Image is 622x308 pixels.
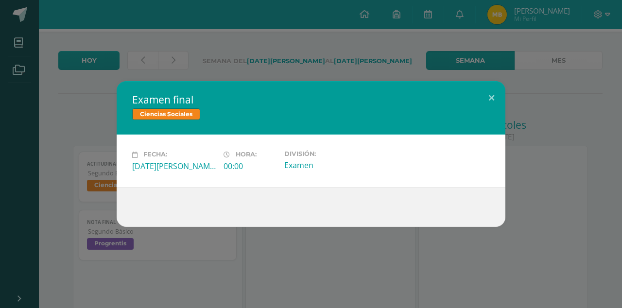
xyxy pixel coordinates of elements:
[236,151,257,158] span: Hora:
[478,81,505,114] button: Close (Esc)
[143,151,167,158] span: Fecha:
[284,160,368,171] div: Examen
[132,161,216,171] div: [DATE][PERSON_NAME]
[132,108,200,120] span: Ciencias Sociales
[284,150,368,157] label: División:
[132,93,490,106] h2: Examen final
[224,161,276,171] div: 00:00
